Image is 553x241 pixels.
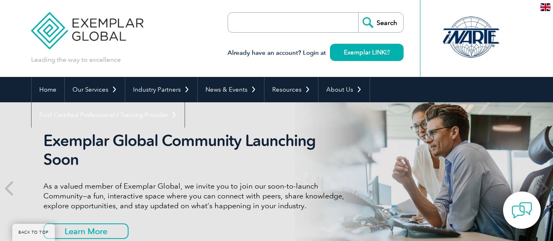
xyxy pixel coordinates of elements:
[385,50,390,54] img: open_square.png
[228,48,404,58] h3: Already have an account? Login at
[65,77,125,102] a: Our Services
[540,3,551,11] img: en
[512,200,532,221] img: contact-chat.png
[318,77,370,102] a: About Us
[330,44,404,61] a: Exemplar LINK
[358,13,403,32] input: Search
[12,224,55,241] a: BACK TO TOP
[32,77,64,102] a: Home
[43,223,129,239] a: Learn More
[31,55,121,64] p: Leading the way to excellence
[198,77,264,102] a: News & Events
[43,131,350,169] h2: Exemplar Global Community Launching Soon
[43,181,350,211] p: As a valued member of Exemplar Global, we invite you to join our soon-to-launch Community—a fun, ...
[125,77,197,102] a: Industry Partners
[32,102,185,128] a: Find Certified Professional / Training Provider
[264,77,318,102] a: Resources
